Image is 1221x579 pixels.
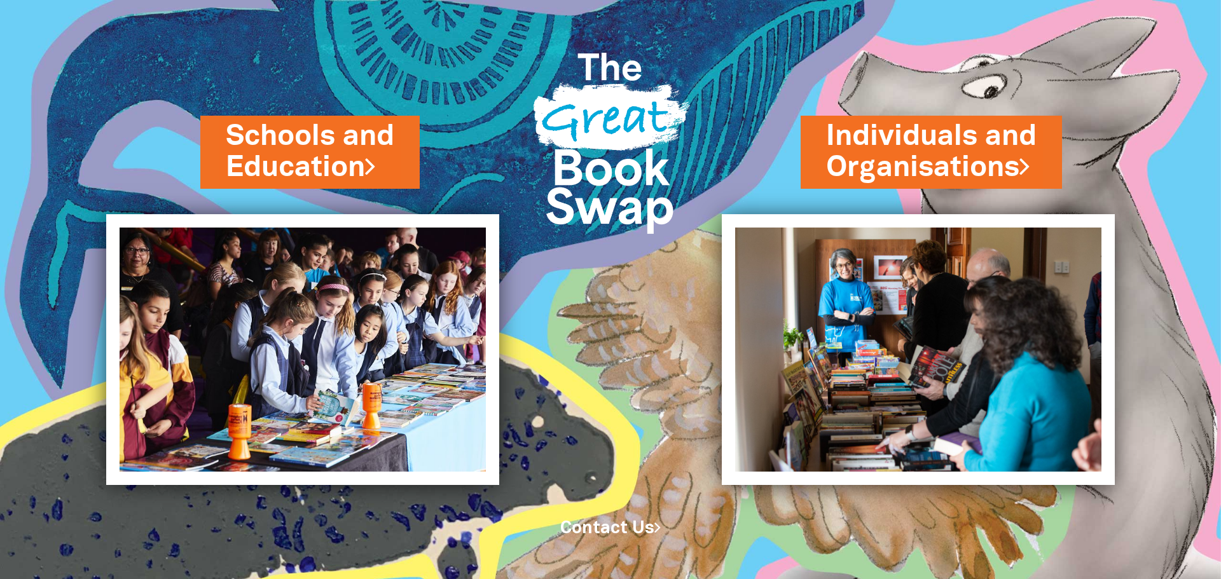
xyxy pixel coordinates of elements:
[226,116,394,187] a: Schools andEducation
[518,15,703,260] img: Great Bookswap logo
[560,521,661,536] a: Contact Us
[826,116,1037,187] a: Individuals andOrganisations
[106,214,499,485] img: Schools and Education
[722,214,1115,485] img: Individuals and Organisations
